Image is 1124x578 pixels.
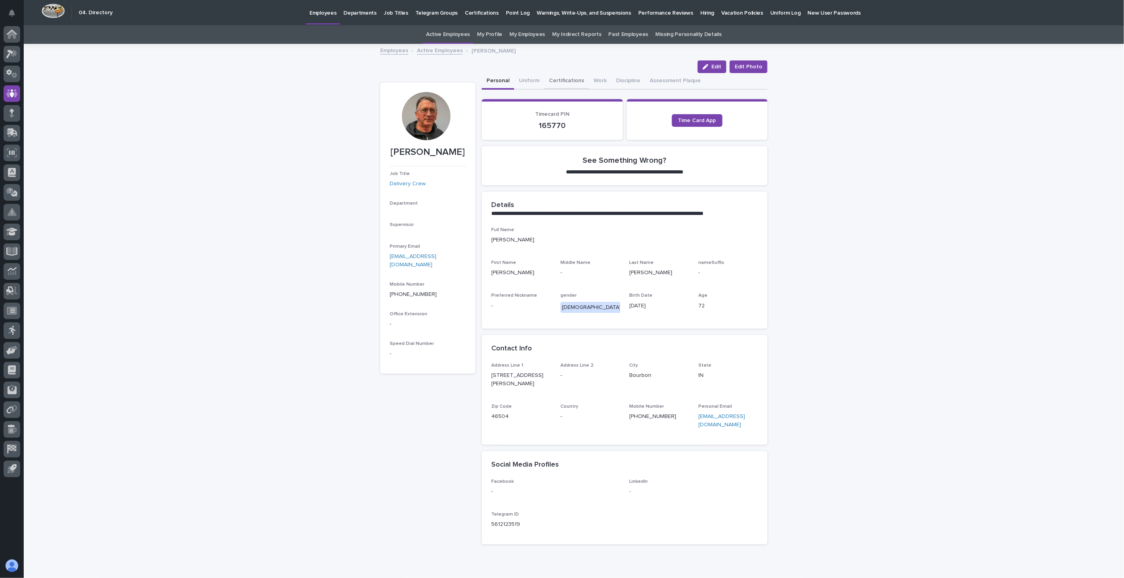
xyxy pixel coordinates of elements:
p: - [560,371,620,380]
p: [PERSON_NAME] [630,269,689,277]
span: gender [560,293,577,298]
p: [STREET_ADDRESS][PERSON_NAME] [491,371,551,388]
p: IN [698,371,758,380]
h2: 04. Directory [79,9,113,16]
span: Department [390,201,418,206]
span: Last Name [630,260,654,265]
a: My Employees [509,25,545,44]
p: 46504 [491,412,551,421]
a: Employees [380,45,408,55]
span: City [630,363,638,368]
button: Edit Photo [730,60,768,73]
a: My Profile [477,25,502,44]
span: Mobile Number [390,282,424,287]
p: 165770 [491,121,613,130]
p: 5612123519 [491,520,620,529]
span: Primary Email [390,244,420,249]
button: Certifications [544,73,589,90]
h2: See Something Wrong? [583,156,667,165]
a: Missing Personality Details [655,25,722,44]
button: Work [589,73,611,90]
span: Address Line 2 [560,363,594,368]
span: Timecard PIN [535,111,570,117]
span: State [698,363,711,368]
span: First Name [491,260,516,265]
span: Telegram ID [491,512,519,517]
span: Zip Code [491,404,512,409]
div: [DEMOGRAPHIC_DATA] [560,302,622,313]
span: Personal Email [698,404,732,409]
span: Age [698,293,707,298]
a: Delivery Crew [390,180,426,188]
p: [PERSON_NAME] [491,236,758,244]
button: Assessment Plaque [645,73,705,90]
span: Edit [711,64,721,70]
p: - [390,350,466,358]
a: [PHONE_NUMBER] [390,292,437,297]
button: Discipline [611,73,645,90]
p: [PERSON_NAME] [390,147,466,158]
span: Facebook [491,479,514,484]
img: Workspace Logo [41,4,65,18]
span: Office Extension [390,312,427,316]
span: Country [560,404,578,409]
button: Edit [698,60,726,73]
span: Mobile Number [630,404,664,409]
p: - [560,412,620,421]
p: [PERSON_NAME] [471,46,516,55]
span: Supervisor [390,222,414,227]
p: [PERSON_NAME] [491,269,551,277]
span: Middle Name [560,260,590,265]
span: Preferred Nickname [491,293,537,298]
button: Notifications [4,5,20,21]
span: Job Title [390,171,410,176]
span: Speed Dial Number [390,341,434,346]
a: [PHONE_NUMBER] [630,414,677,419]
a: Past Employees [609,25,649,44]
span: Address Line 1 [491,363,523,368]
span: Time Card App [678,118,716,123]
p: [DATE] [630,302,689,310]
p: - [491,488,620,496]
span: Birth Date [630,293,653,298]
button: Personal [482,73,514,90]
p: - [390,320,466,328]
a: [EMAIL_ADDRESS][DOMAIN_NAME] [698,414,745,427]
button: Uniform [514,73,544,90]
button: users-avatar [4,557,20,574]
div: Notifications [10,9,20,22]
p: - [698,269,758,277]
span: nameSuffix [698,260,724,265]
h2: Contact Info [491,345,532,353]
p: 72 [698,302,758,310]
p: Bourbon [630,371,689,380]
a: [EMAIL_ADDRESS][DOMAIN_NAME] [390,254,436,267]
a: Active Employees [426,25,470,44]
span: Edit Photo [735,63,762,71]
p: - [630,488,758,496]
span: Full Name [491,228,514,232]
a: Time Card App [672,114,722,127]
h2: Social Media Profiles [491,461,559,469]
span: LinkedIn [630,479,648,484]
a: My Indirect Reports [552,25,601,44]
a: Active Employees [417,45,463,55]
h2: Details [491,201,514,210]
p: - [560,269,620,277]
p: - [491,302,551,310]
